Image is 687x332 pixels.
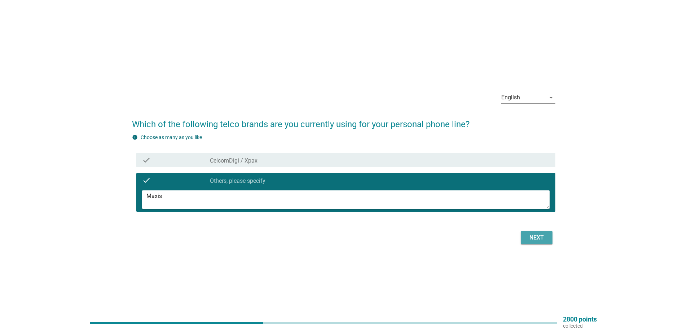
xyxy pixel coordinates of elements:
[132,111,555,131] h2: Which of the following telco brands are you currently using for your personal phone line?
[142,176,151,185] i: check
[521,231,552,244] button: Next
[210,157,257,164] label: CelcomDigi / Xpax
[563,316,597,323] p: 2800 points
[527,233,547,242] div: Next
[132,134,138,140] i: info
[501,94,520,101] div: English
[141,134,202,140] label: Choose as many as you like
[563,323,597,329] p: collected
[142,156,151,164] i: check
[547,93,555,102] i: arrow_drop_down
[210,177,265,185] label: Others, please specify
